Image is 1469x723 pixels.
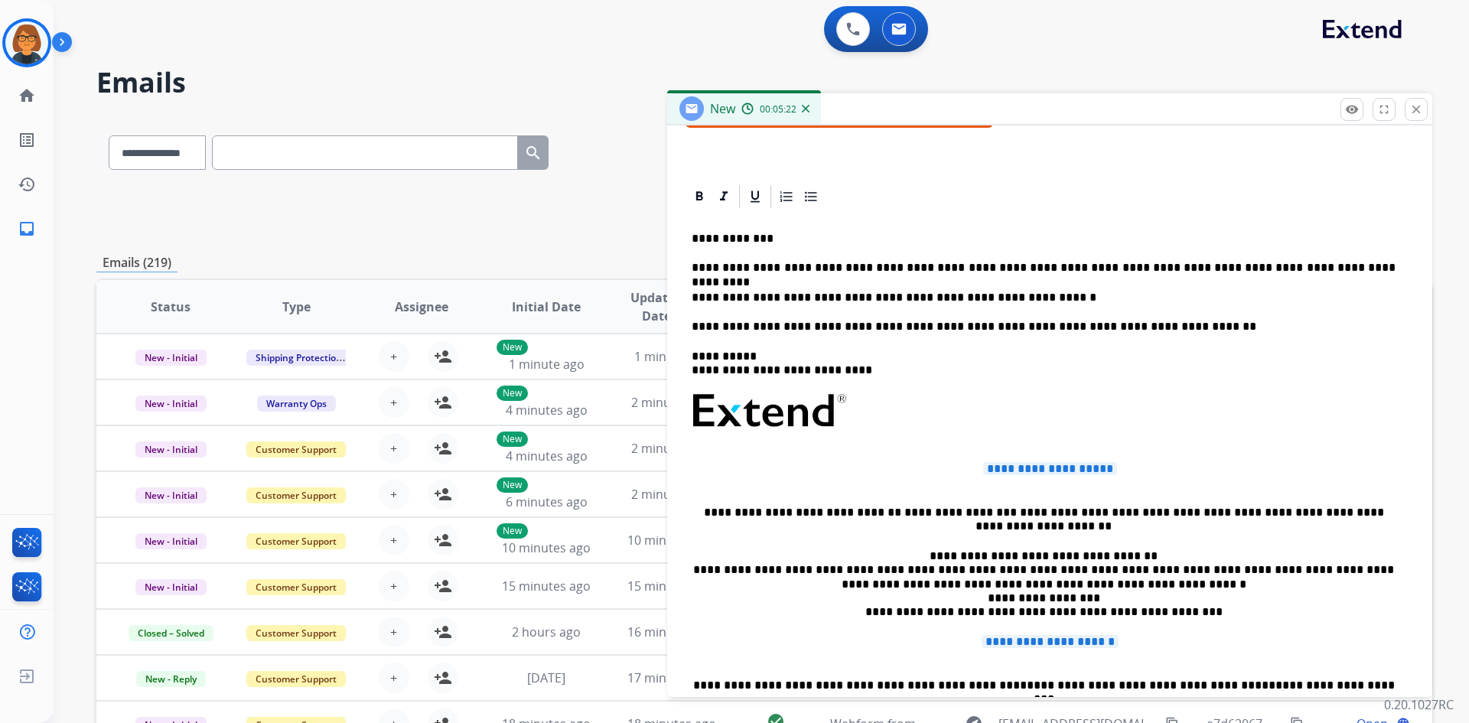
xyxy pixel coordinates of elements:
[497,432,528,447] p: New
[135,533,207,549] span: New - Initial
[1384,695,1454,714] p: 0.20.1027RC
[506,448,588,464] span: 4 minutes ago
[622,288,692,325] span: Updated Date
[18,175,36,194] mat-icon: history
[1345,103,1359,116] mat-icon: remove_red_eye
[390,393,397,412] span: +
[627,624,716,640] span: 16 minutes ago
[744,185,767,208] div: Underline
[631,394,713,411] span: 2 minutes ago
[379,341,409,372] button: +
[5,21,48,64] img: avatar
[390,623,397,641] span: +
[434,531,452,549] mat-icon: person_add
[512,624,581,640] span: 2 hours ago
[712,185,735,208] div: Italic
[524,144,542,162] mat-icon: search
[18,131,36,149] mat-icon: list_alt
[760,103,796,116] span: 00:05:22
[246,533,346,549] span: Customer Support
[390,347,397,366] span: +
[395,298,448,316] span: Assignee
[129,625,213,641] span: Closed – Solved
[434,623,452,641] mat-icon: person_add
[506,402,588,418] span: 4 minutes ago
[96,67,1432,98] h2: Emails
[379,663,409,693] button: +
[631,440,713,457] span: 2 minutes ago
[246,350,351,366] span: Shipping Protection
[390,669,397,687] span: +
[18,220,36,238] mat-icon: inbox
[246,671,346,687] span: Customer Support
[512,298,581,316] span: Initial Date
[497,386,528,401] p: New
[775,185,798,208] div: Ordered List
[379,571,409,601] button: +
[710,100,735,117] span: New
[688,185,711,208] div: Bold
[135,487,207,503] span: New - Initial
[434,669,452,687] mat-icon: person_add
[135,441,207,458] span: New - Initial
[497,477,528,493] p: New
[151,298,191,316] span: Status
[246,625,346,641] span: Customer Support
[502,578,591,594] span: 15 minutes ago
[136,671,206,687] span: New - Reply
[96,253,178,272] p: Emails (219)
[246,487,346,503] span: Customer Support
[502,539,591,556] span: 10 minutes ago
[379,525,409,555] button: +
[246,579,346,595] span: Customer Support
[434,485,452,503] mat-icon: person_add
[627,578,716,594] span: 15 minutes ago
[1377,103,1391,116] mat-icon: fullscreen
[634,348,710,365] span: 1 minute ago
[497,523,528,539] p: New
[282,298,311,316] span: Type
[135,396,207,412] span: New - Initial
[379,387,409,418] button: +
[135,579,207,595] span: New - Initial
[631,486,713,503] span: 2 minutes ago
[434,347,452,366] mat-icon: person_add
[434,393,452,412] mat-icon: person_add
[497,340,528,355] p: New
[434,577,452,595] mat-icon: person_add
[379,617,409,647] button: +
[527,669,565,686] span: [DATE]
[509,356,585,373] span: 1 minute ago
[627,669,716,686] span: 17 minutes ago
[390,577,397,595] span: +
[390,439,397,458] span: +
[135,350,207,366] span: New - Initial
[246,441,346,458] span: Customer Support
[257,396,336,412] span: Warranty Ops
[390,531,397,549] span: +
[379,479,409,510] button: +
[1409,103,1423,116] mat-icon: close
[379,433,409,464] button: +
[506,493,588,510] span: 6 minutes ago
[434,439,452,458] mat-icon: person_add
[390,485,397,503] span: +
[18,86,36,105] mat-icon: home
[800,185,822,208] div: Bullet List
[627,532,716,549] span: 10 minutes ago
